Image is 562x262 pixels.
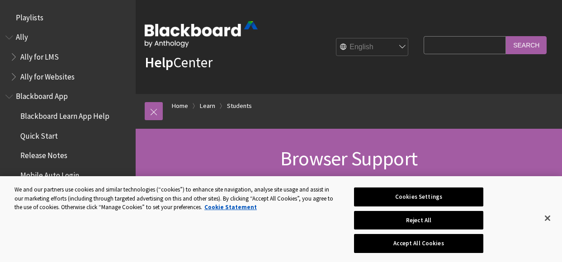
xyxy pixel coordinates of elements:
span: Blackboard Learn App Help [20,108,109,121]
span: Ally for LMS [20,49,59,61]
nav: Book outline for Anthology Ally Help [5,30,130,84]
strong: Help [145,53,173,71]
button: Close [538,208,557,228]
a: More information about your privacy, opens in a new tab [204,203,257,211]
span: Browser Support [280,146,417,171]
span: Ally for Websites [20,69,75,81]
button: Cookies Settings [354,187,483,206]
a: Students [227,100,252,112]
span: Ally [16,30,28,42]
a: Home [172,100,188,112]
span: Mobile Auto Login [20,168,79,180]
span: Release Notes [20,148,67,160]
span: Blackboard App [16,89,68,101]
span: Playlists [16,10,43,22]
a: Learn [200,100,215,112]
img: Blackboard by Anthology [145,21,258,47]
button: Reject All [354,211,483,230]
select: Site Language Selector [336,38,409,56]
div: We and our partners use cookies and similar technologies (“cookies”) to enhance site navigation, ... [14,185,337,212]
span: Quick Start [20,128,58,140]
input: Search [506,36,547,54]
button: Accept All Cookies [354,234,483,253]
nav: Book outline for Playlists [5,10,130,25]
a: HelpCenter [145,53,213,71]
